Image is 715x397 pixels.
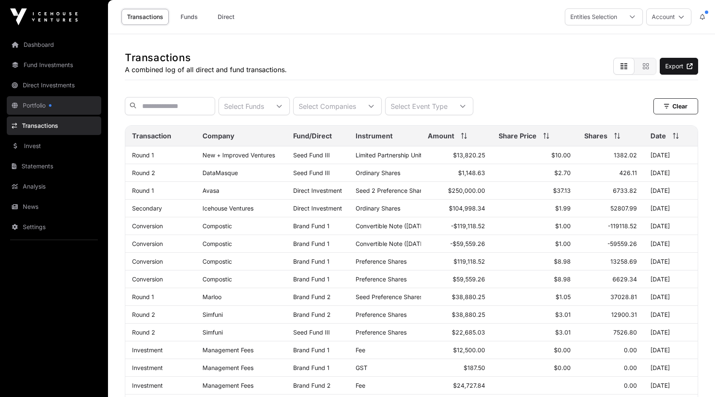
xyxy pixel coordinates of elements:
[7,177,101,196] a: Analysis
[293,131,332,141] span: Fund/Direct
[293,382,331,389] a: Brand Fund 2
[644,288,698,306] td: [DATE]
[644,164,698,182] td: [DATE]
[650,131,666,141] span: Date
[132,258,163,265] a: Conversion
[551,151,571,159] span: $10.00
[554,346,571,354] span: $0.00
[132,151,154,159] a: Round 1
[673,356,715,397] iframe: Chat Widget
[556,293,571,300] span: $1.05
[356,293,423,300] span: Seed Preference Shares
[294,97,361,115] div: Select Companies
[644,341,698,359] td: [DATE]
[356,258,407,265] span: Preference Shares
[421,377,491,394] td: $24,727.84
[125,65,287,75] p: A combined log of all direct and fund transactions.
[356,205,400,212] span: Ordinary Shares
[421,341,491,359] td: $12,500.00
[555,311,571,318] span: $3.01
[611,311,637,318] span: 12900.31
[7,96,101,115] a: Portfolio
[356,169,400,176] span: Ordinary Shares
[202,275,232,283] a: Compostic
[202,240,232,247] a: Compostic
[293,205,342,212] span: Direct Investment
[293,364,329,371] a: Brand Fund 1
[7,157,101,176] a: Statements
[421,359,491,377] td: $187.50
[610,258,637,265] span: 13258.69
[132,187,154,194] a: Round 1
[121,9,169,25] a: Transactions
[356,222,428,230] span: Convertible Note ([DATE])
[421,217,491,235] td: -$119,118.52
[660,58,698,75] a: Export
[202,187,219,194] a: Avasa
[293,151,330,159] a: Seed Fund III
[356,346,365,354] span: Fee
[202,329,223,336] a: Simfuni
[7,76,101,95] a: Direct Investments
[554,275,571,283] span: $8.98
[553,187,571,194] span: $37.13
[356,240,428,247] span: Convertible Note ([DATE])
[10,8,78,25] img: Icehouse Ventures Logo
[356,151,425,159] span: Limited Partnership Units
[386,97,453,115] div: Select Event Type
[612,275,637,283] span: 6629.34
[172,9,206,25] a: Funds
[293,346,329,354] a: Brand Fund 1
[209,9,243,25] a: Direct
[554,258,571,265] span: $8.98
[202,364,279,371] p: Management Fees
[132,275,163,283] a: Conversion
[428,131,454,141] span: Amount
[293,240,329,247] a: Brand Fund 1
[646,8,691,25] button: Account
[608,222,637,230] span: -119118.52
[421,288,491,306] td: $38,880.25
[132,329,155,336] a: Round 2
[421,324,491,341] td: $22,685.03
[644,253,698,270] td: [DATE]
[619,169,637,176] span: 426.11
[421,200,491,217] td: $104,998.34
[421,270,491,288] td: $59,559.26
[7,116,101,135] a: Transactions
[565,9,622,25] div: Entities Selection
[7,218,101,236] a: Settings
[644,270,698,288] td: [DATE]
[499,131,537,141] span: Share Price
[613,187,637,194] span: 6733.82
[555,329,571,336] span: $3.01
[356,364,367,371] span: GST
[607,240,637,247] span: -59559.26
[584,131,607,141] span: Shares
[644,235,698,253] td: [DATE]
[293,222,329,230] a: Brand Fund 1
[132,364,163,371] a: Investment
[644,359,698,377] td: [DATE]
[202,293,221,300] a: Marloo
[421,182,491,200] td: $250,000.00
[202,205,254,212] a: Icehouse Ventures
[293,169,330,176] a: Seed Fund III
[202,346,279,354] p: Management Fees
[421,146,491,164] td: $13,820.25
[624,364,637,371] span: 0.00
[421,306,491,324] td: $38,880.25
[7,137,101,155] a: Invest
[132,222,163,230] a: Conversion
[356,329,407,336] span: Preference Shares
[132,346,163,354] a: Investment
[644,306,698,324] td: [DATE]
[421,253,491,270] td: $119,118.52
[7,197,101,216] a: News
[555,205,571,212] span: $1.99
[7,35,101,54] a: Dashboard
[555,222,571,230] span: $1.00
[132,240,163,247] a: Conversion
[293,293,331,300] a: Brand Fund 2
